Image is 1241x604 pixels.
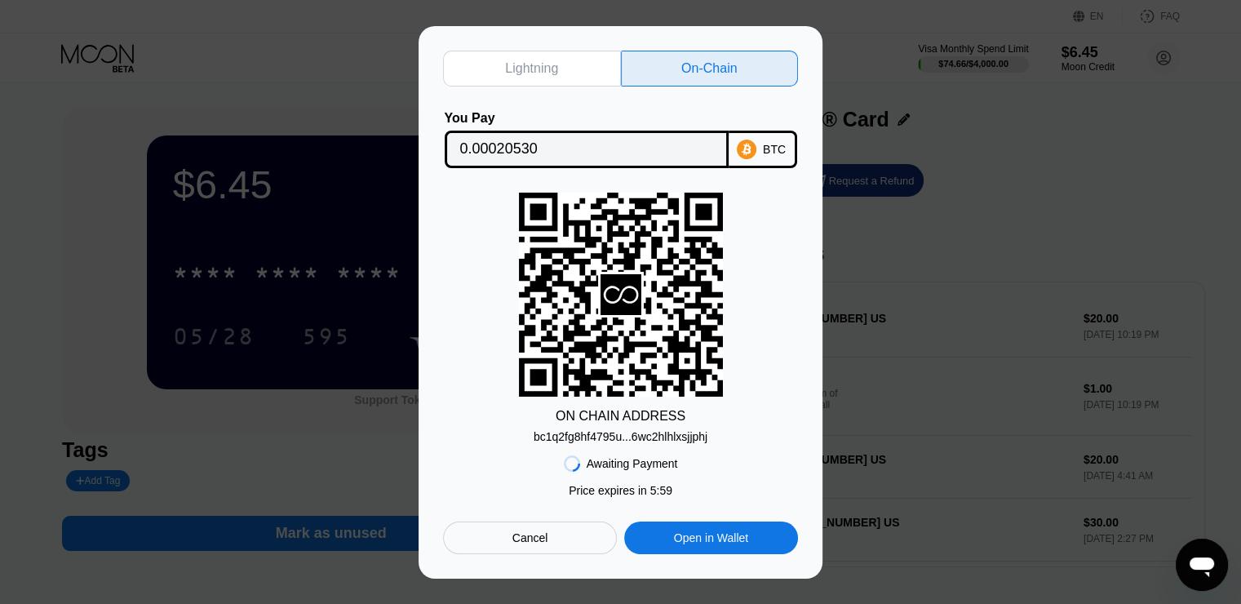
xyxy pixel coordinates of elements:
div: Lightning [443,51,621,87]
div: You Pay [445,111,729,126]
div: Price expires in [569,484,672,497]
iframe: Кнопка запуска окна обмена сообщениями [1176,539,1228,591]
div: Open in Wallet [624,522,798,554]
div: BTC [763,143,786,156]
div: bc1q2fg8hf4795u...6wc2hlhlxsjjphj [534,424,707,443]
div: Cancel [512,531,548,545]
div: Lightning [505,60,558,77]
span: 5 : 59 [650,484,672,497]
div: You PayBTC [443,111,798,168]
div: ON CHAIN ADDRESS [556,409,685,424]
div: Cancel [443,522,617,554]
div: On-Chain [621,51,799,87]
div: bc1q2fg8hf4795u...6wc2hlhlxsjjphj [534,430,707,443]
div: Open in Wallet [674,531,748,545]
div: On-Chain [681,60,737,77]
div: Awaiting Payment [587,457,678,470]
